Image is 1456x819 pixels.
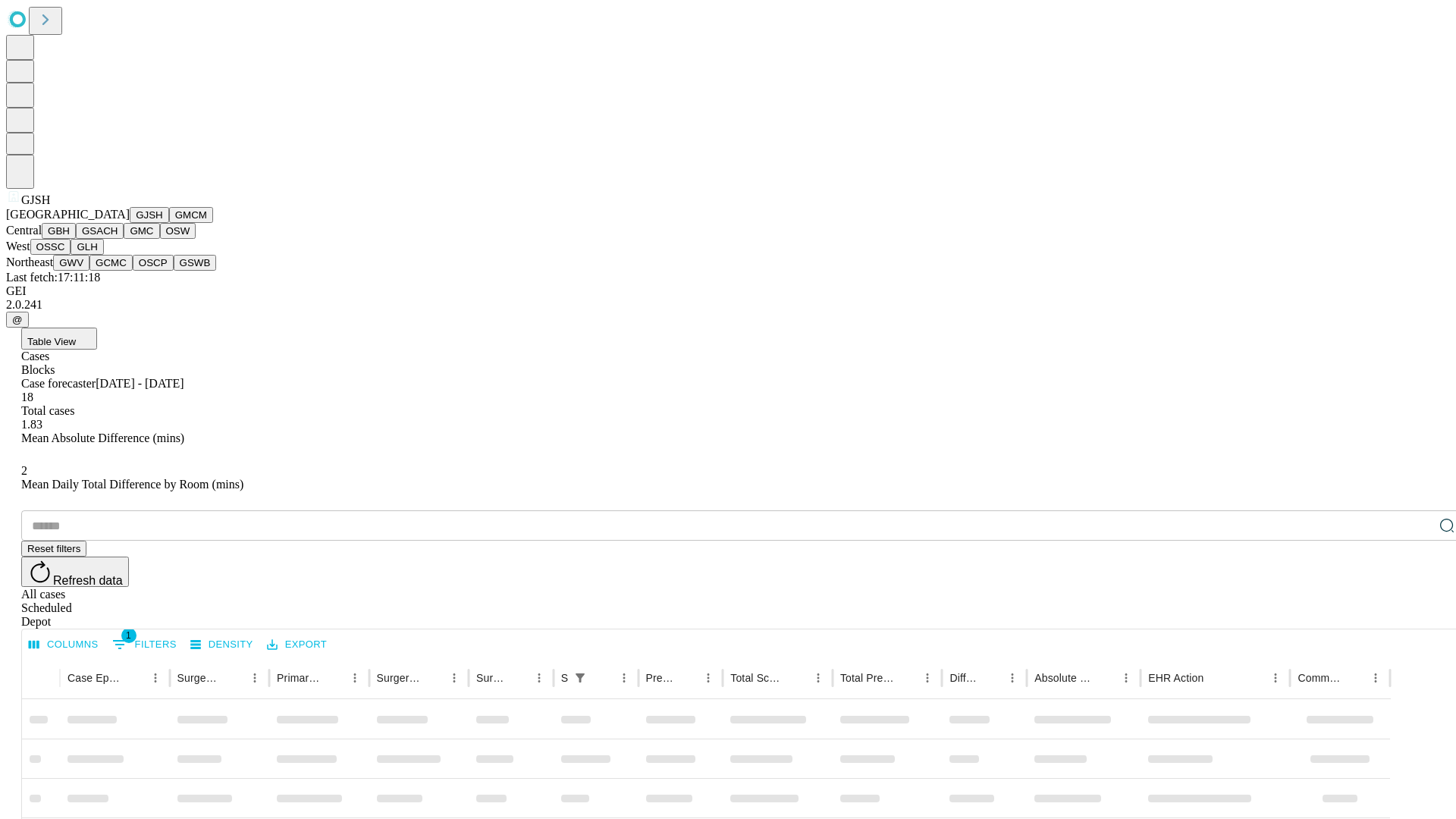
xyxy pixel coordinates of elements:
div: Scheduled In Room Duration [561,672,568,684]
div: Total Predicted Duration [840,672,895,684]
button: Menu [529,667,550,689]
button: GLH [71,239,103,255]
button: Select columns [25,633,102,657]
div: Total Scheduled Duration [730,672,785,684]
button: GBH [42,223,76,239]
button: Sort [422,667,444,689]
button: Export [263,633,331,657]
button: Reset filters [21,541,86,557]
div: GEI [6,284,1450,298]
button: Table View [21,328,97,350]
button: Sort [1205,667,1226,689]
span: 18 [21,391,33,403]
span: Table View [27,336,76,347]
span: [DATE] - [DATE] [96,377,184,390]
div: 2.0.241 [6,298,1450,312]
button: Sort [1094,667,1116,689]
button: Menu [613,667,635,689]
button: OSCP [133,255,174,271]
button: Sort [676,667,698,689]
div: Comments [1298,672,1341,684]
span: Mean Absolute Difference (mins) [21,431,184,444]
button: Menu [698,667,719,689]
button: GCMC [89,255,133,271]
span: Mean Daily Total Difference by Room (mins) [21,478,243,491]
span: @ [12,314,23,325]
span: 1.83 [21,418,42,431]
button: GSACH [76,223,124,239]
button: Sort [124,667,145,689]
button: GJSH [130,207,169,223]
div: EHR Action [1148,672,1203,684]
button: Menu [444,667,465,689]
button: Menu [244,667,265,689]
span: 1 [121,628,136,643]
button: Menu [808,667,829,689]
button: @ [6,312,29,328]
button: OSW [160,223,196,239]
span: [GEOGRAPHIC_DATA] [6,208,130,221]
button: Refresh data [21,557,129,587]
div: Difference [949,672,979,684]
button: Sort [896,667,917,689]
div: Predicted In Room Duration [646,672,676,684]
span: Reset filters [27,543,80,554]
div: Primary Service [277,672,321,684]
button: Sort [592,667,613,689]
button: Density [187,633,257,657]
button: Menu [1365,667,1386,689]
button: Sort [981,667,1002,689]
button: Sort [507,667,529,689]
button: Menu [1116,667,1137,689]
button: Menu [1265,667,1286,689]
span: Central [6,224,42,237]
button: GMCM [169,207,213,223]
button: Sort [786,667,808,689]
button: Sort [223,667,244,689]
span: Last fetch: 17:11:18 [6,271,100,284]
button: Show filters [108,632,180,657]
button: GWV [53,255,89,271]
span: 2 [21,464,27,477]
button: Menu [917,667,938,689]
button: Show filters [570,667,591,689]
div: Surgery Date [476,672,506,684]
button: Menu [1002,667,1023,689]
button: GMC [124,223,159,239]
span: West [6,240,30,253]
button: OSSC [30,239,71,255]
div: Surgery Name [377,672,421,684]
div: Surgeon Name [177,672,221,684]
span: Northeast [6,256,53,268]
div: Absolute Difference [1034,672,1093,684]
span: Total cases [21,404,74,417]
button: GSWB [174,255,217,271]
div: Case Epic Id [67,672,122,684]
div: 1 active filter [570,667,591,689]
button: Sort [323,667,344,689]
button: Menu [344,667,366,689]
span: Case forecaster [21,377,96,390]
button: Menu [145,667,166,689]
button: Sort [1344,667,1365,689]
span: Refresh data [53,574,123,587]
span: GJSH [21,193,50,206]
